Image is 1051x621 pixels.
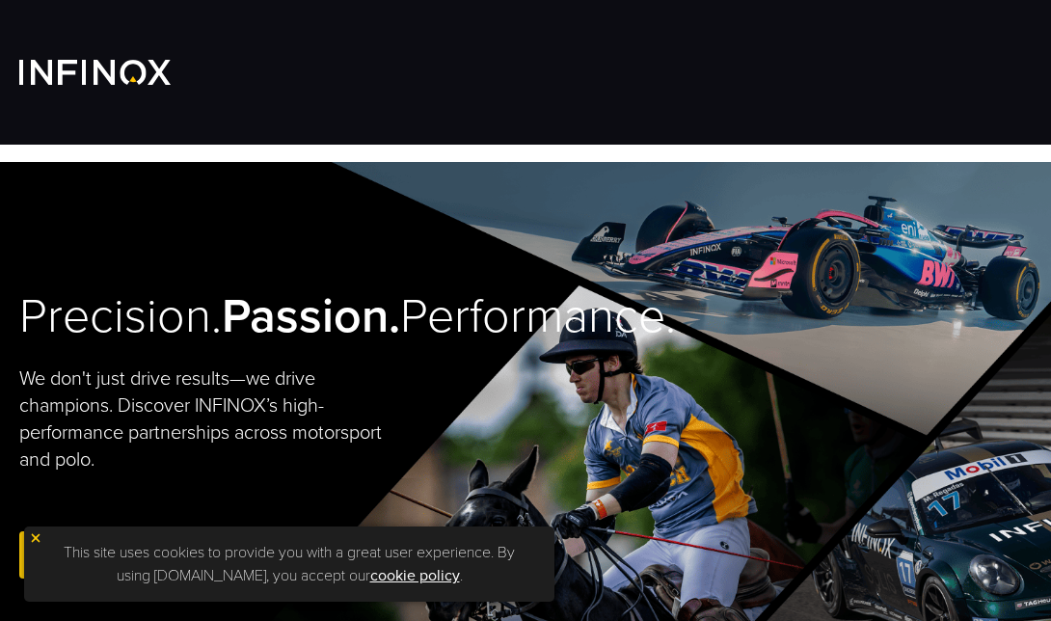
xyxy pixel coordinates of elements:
img: yellow close icon [29,531,42,545]
a: Open Live Account [19,531,235,579]
h2: Precision. Performance. [19,287,475,346]
p: We don't just drive results—we drive champions. Discover INFINOX’s high-performance partnerships ... [19,365,384,473]
strong: Passion. [222,287,400,345]
p: This site uses cookies to provide you with a great user experience. By using [DOMAIN_NAME], you a... [34,536,545,592]
a: cookie policy [370,566,460,585]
